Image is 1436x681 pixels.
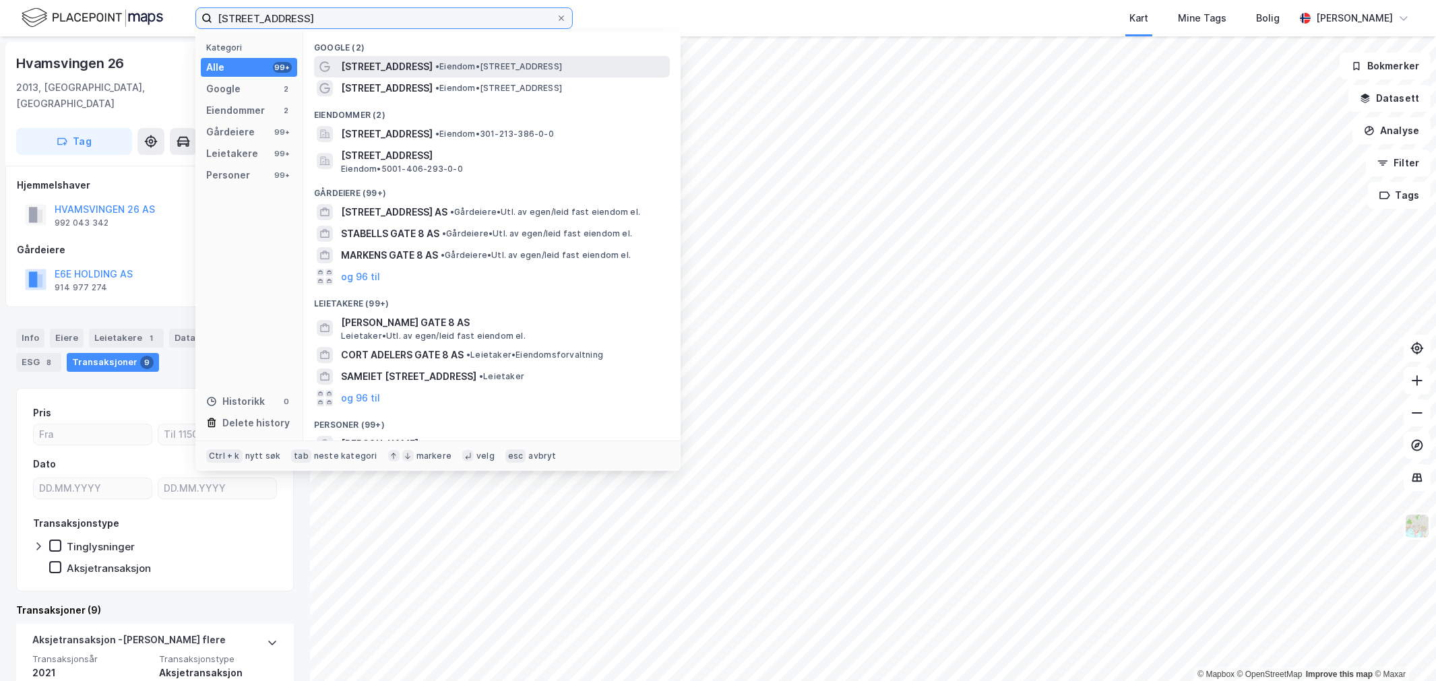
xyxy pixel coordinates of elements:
[159,653,278,665] span: Transaksjonstype
[341,148,664,164] span: [STREET_ADDRESS]
[435,61,562,72] span: Eiendom • [STREET_ADDRESS]
[528,451,556,461] div: avbryt
[206,42,297,53] div: Kategori
[341,80,433,96] span: [STREET_ADDRESS]
[416,451,451,461] div: markere
[273,62,292,73] div: 99+
[1352,117,1431,144] button: Analyse
[16,602,294,618] div: Transaksjoner (9)
[42,356,56,369] div: 8
[1369,616,1436,681] iframe: Chat Widget
[505,449,526,463] div: esc
[450,207,640,218] span: Gårdeiere • Utl. av egen/leid fast eiendom el.
[32,665,151,681] div: 2021
[273,170,292,181] div: 99+
[67,540,135,553] div: Tinglysninger
[341,164,463,174] span: Eiendom • 5001-406-293-0-0
[435,129,554,139] span: Eiendom • 301-213-386-0-0
[33,515,119,531] div: Transaksjonstype
[34,424,152,445] input: Fra
[281,396,292,407] div: 0
[466,350,470,360] span: •
[1404,513,1430,539] img: Z
[1237,670,1303,679] a: OpenStreetMap
[22,6,163,30] img: logo.f888ab2527a4732fd821a326f86c7f29.svg
[341,390,380,406] button: og 96 til
[145,331,158,345] div: 1
[206,59,224,75] div: Alle
[441,250,631,261] span: Gårdeiere • Utl. av egen/leid fast eiendom el.
[206,393,265,410] div: Historikk
[34,478,152,498] input: DD.MM.YYYY
[159,665,278,681] div: Aksjetransaksjon
[273,148,292,159] div: 99+
[291,449,311,463] div: tab
[479,371,483,381] span: •
[1178,10,1226,26] div: Mine Tags
[341,126,433,142] span: [STREET_ADDRESS]
[281,84,292,94] div: 2
[441,250,445,260] span: •
[341,226,439,242] span: STABELLS GATE 8 AS
[442,228,446,238] span: •
[341,315,664,331] span: [PERSON_NAME] GATE 8 AS
[479,371,524,382] span: Leietaker
[206,167,250,183] div: Personer
[442,228,632,239] span: Gårdeiere • Utl. av egen/leid fast eiendom el.
[341,347,464,363] span: CORT ADELERS GATE 8 AS
[1129,10,1148,26] div: Kart
[303,32,681,56] div: Google (2)
[206,449,243,463] div: Ctrl + k
[1369,616,1436,681] div: Kontrollprogram for chat
[32,632,226,653] div: Aksjetransaksjon - [PERSON_NAME] flere
[341,59,433,75] span: [STREET_ADDRESS]
[421,439,488,449] span: Person • [DATE]
[341,368,476,385] span: SAMEIET [STREET_ADDRESS]
[33,405,51,421] div: Pris
[212,8,556,28] input: Søk på adresse, matrikkel, gårdeiere, leietakere eller personer
[55,282,107,293] div: 914 977 274
[1340,53,1431,79] button: Bokmerker
[273,127,292,137] div: 99+
[206,124,255,140] div: Gårdeiere
[222,415,290,431] div: Delete history
[303,177,681,201] div: Gårdeiere (99+)
[158,478,276,498] input: DD.MM.YYYY
[421,439,425,449] span: •
[140,356,154,369] div: 9
[245,451,281,461] div: nytt søk
[158,424,276,445] input: Til 11500000
[16,128,132,155] button: Tag
[16,353,61,372] div: ESG
[169,329,220,348] div: Datasett
[303,288,681,312] div: Leietakere (99+)
[341,436,418,452] span: [PERSON_NAME]
[206,145,258,162] div: Leietakere
[32,653,151,665] span: Transaksjonsår
[16,79,221,112] div: 2013, [GEOGRAPHIC_DATA], [GEOGRAPHIC_DATA]
[466,350,603,360] span: Leietaker • Eiendomsforvaltning
[17,177,293,193] div: Hjemmelshaver
[303,409,681,433] div: Personer (99+)
[314,451,377,461] div: neste kategori
[435,83,439,93] span: •
[33,456,56,472] div: Dato
[341,247,438,263] span: MARKENS GATE 8 AS
[1197,670,1235,679] a: Mapbox
[341,204,447,220] span: [STREET_ADDRESS] AS
[1368,182,1431,209] button: Tags
[450,207,454,217] span: •
[55,218,108,228] div: 992 043 342
[1348,85,1431,112] button: Datasett
[341,331,526,342] span: Leietaker • Utl. av egen/leid fast eiendom el.
[17,242,293,258] div: Gårdeiere
[67,353,159,372] div: Transaksjoner
[16,53,127,74] div: Hvamsvingen 26
[16,329,44,348] div: Info
[281,105,292,116] div: 2
[50,329,84,348] div: Eiere
[67,562,151,575] div: Aksjetransaksjon
[206,81,241,97] div: Google
[435,61,439,71] span: •
[341,269,380,285] button: og 96 til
